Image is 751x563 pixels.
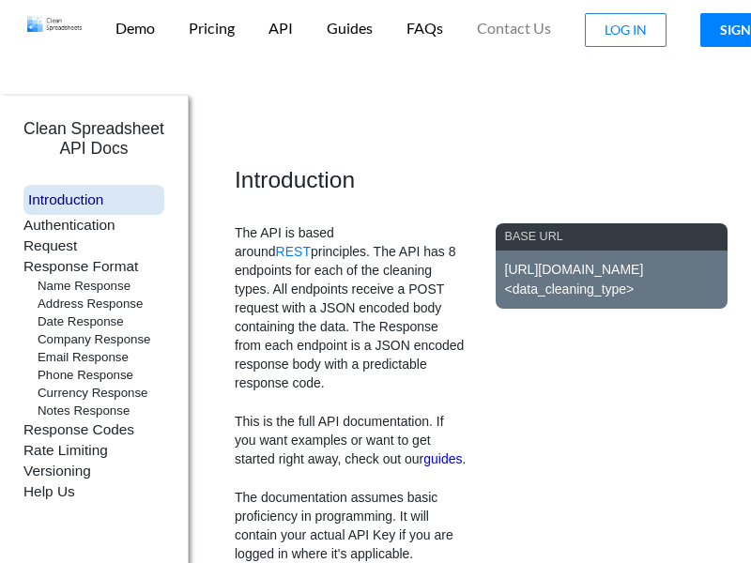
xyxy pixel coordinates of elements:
p: The API is based around principles. The API has 8 endpoints for each of the cleaning types. All e... [235,223,467,392]
p: Address Response [38,295,164,312]
p: Name Response [38,277,164,295]
p: Versioning [23,461,164,481]
p: Response Codes [23,419,164,440]
p: Pricing [189,19,235,38]
a: REST [276,244,311,259]
span: LOG IN [605,22,647,38]
p: Phone Response [38,366,164,384]
p: Company Response [38,330,164,348]
img: Logo.png [27,16,82,32]
p: Response Format [23,256,164,277]
h3: Introduction [235,166,728,193]
p: Demo [115,19,155,38]
p: This is the full API documentation. If you want examples or want to get started right away, check... [235,412,467,468]
p: Rate Limiting [23,440,164,461]
h5: Clean Spreadsheet API Docs [23,119,164,159]
p: The documentation assumes basic proficiency in programming. It will contain your actual API Key i... [235,488,467,563]
p: Authentication [23,215,164,236]
p: FAQs [406,19,443,38]
p: Request [23,236,164,256]
span: Contact Us [477,21,551,36]
p: Notes Response [38,402,164,419]
div: [URL][DOMAIN_NAME]<data_cleaning_type> [496,251,728,309]
p: Help Us [23,481,164,502]
p: Email Response [38,348,164,366]
p: Introduction [23,185,164,215]
p: Guides [327,19,373,38]
span: guides [423,451,462,466]
p: Currency Response [38,384,164,402]
button: LOG IN [585,13,667,47]
p: API [268,19,293,38]
div: BASE URL [496,223,728,251]
p: Date Response [38,312,164,330]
